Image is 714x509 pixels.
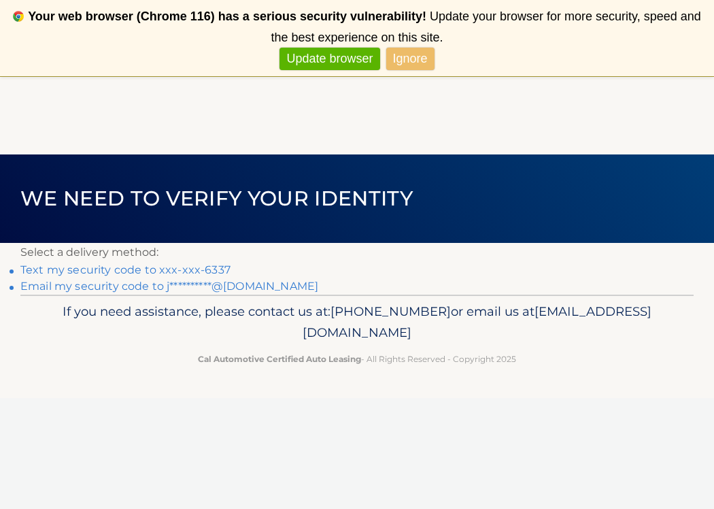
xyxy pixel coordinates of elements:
span: We need to verify your identity [20,186,413,211]
a: Text my security code to xxx-xxx-6337 [20,263,231,276]
a: Ignore [386,48,435,70]
p: - All Rights Reserved - Copyright 2025 [41,352,673,366]
a: Update browser [279,48,379,70]
span: Update your browser for more security, speed and the best experience on this site. [271,10,700,44]
p: Select a delivery method: [20,243,694,262]
strong: Cal Automotive Certified Auto Leasing [198,354,361,364]
a: Email my security code to j**********@[DOMAIN_NAME] [20,280,318,293]
p: If you need assistance, please contact us at: or email us at [41,301,673,344]
b: Your web browser (Chrome 116) has a serious security vulnerability! [28,10,426,23]
span: [PHONE_NUMBER] [330,303,451,319]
